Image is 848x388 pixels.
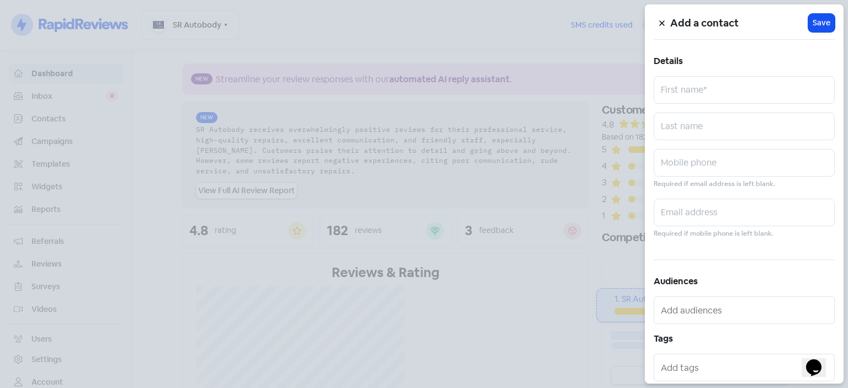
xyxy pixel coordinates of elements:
span: Save [813,17,830,29]
button: Save [808,14,835,32]
input: Email address [654,199,835,226]
input: Mobile phone [654,149,835,177]
h5: Audiences [654,273,835,290]
small: Required if email address is left blank. [654,179,775,189]
input: Last name [654,113,835,140]
input: Add audiences [661,301,830,319]
h5: Details [654,53,835,70]
input: Add tags [661,359,830,376]
input: First name [654,76,835,104]
small: Required if mobile phone is left blank. [654,228,773,239]
h5: Tags [654,331,835,347]
h5: Add a contact [670,15,808,31]
iframe: chat widget [802,344,837,377]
